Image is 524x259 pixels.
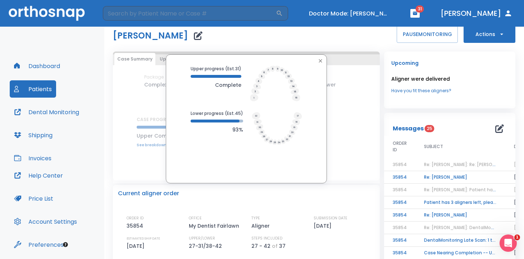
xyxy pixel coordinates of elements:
[10,103,83,121] button: Dental Monitoring
[189,242,224,250] p: 27-31/38-42
[10,57,64,75] button: Dashboard
[384,209,415,222] td: 35854
[127,222,146,230] p: 35854
[62,241,69,248] div: Tooltip anchor
[10,236,68,253] button: Preferences
[384,234,415,247] td: 35854
[113,31,188,40] h1: [PERSON_NAME]
[157,53,197,65] button: Uploaded files
[415,209,505,222] td: Re: [PERSON_NAME]
[127,242,147,250] p: [DATE]
[415,171,505,184] td: Re: [PERSON_NAME]
[10,149,56,167] button: Invoices
[384,196,415,209] td: 35854
[393,161,407,168] span: 35854
[127,235,160,242] p: ESTIMATED SHIP DATE
[127,215,143,222] p: ORDER ID
[416,5,424,13] span: 31
[393,224,407,231] span: 35854
[10,213,81,230] button: Account Settings
[9,6,85,21] img: Orthosnap
[415,234,505,247] td: DentalMonitoring Late Scan: 1 to 2 Weeks Notification
[279,242,286,250] p: 37
[189,215,202,222] p: OFFICE
[114,53,155,65] button: Case Summary
[393,124,424,133] p: Messages
[314,222,334,230] p: [DATE]
[306,8,392,19] button: Doctor Mode: [PERSON_NAME]
[438,7,515,20] button: [PERSON_NAME]
[103,6,276,21] input: Search by Patient Name or Case #
[424,143,443,150] span: SUBJECT
[191,110,243,117] p: Lower progress (Est. 45 )
[114,53,378,65] div: tabs
[251,215,260,222] p: TYPE
[425,125,434,132] span: 25
[415,196,505,209] td: Patient has 3 aligners left, please order next set!
[314,215,347,222] p: SUBMISSION DATE
[251,235,282,242] p: STEPS INCLUDED
[393,140,407,153] span: ORDER ID
[391,59,508,67] p: Upcoming
[10,167,67,184] button: Help Center
[191,125,243,134] p: 93%
[10,126,57,144] button: Shipping
[514,235,520,240] span: 1
[251,222,272,230] p: Aligner
[251,242,270,250] p: 27 - 42
[10,80,56,98] button: Patients
[391,88,508,94] a: Have you fit these aligners?
[500,235,517,252] iframe: Intercom live chat
[464,26,515,43] button: Actions
[391,75,508,83] p: Aligner were delivered
[189,235,215,242] p: UPPER/LOWER
[384,171,415,184] td: 35854
[191,81,241,89] p: Complete
[10,190,58,207] button: Price List
[191,66,241,72] p: Upper progress (Est. 31 )
[272,242,278,250] p: of
[189,222,242,230] p: My Dentist Fairlawn
[199,53,222,65] button: Rx Form
[397,26,458,43] button: PAUSEMONITORING
[393,187,407,193] span: 35854
[118,189,179,198] p: Current aligner order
